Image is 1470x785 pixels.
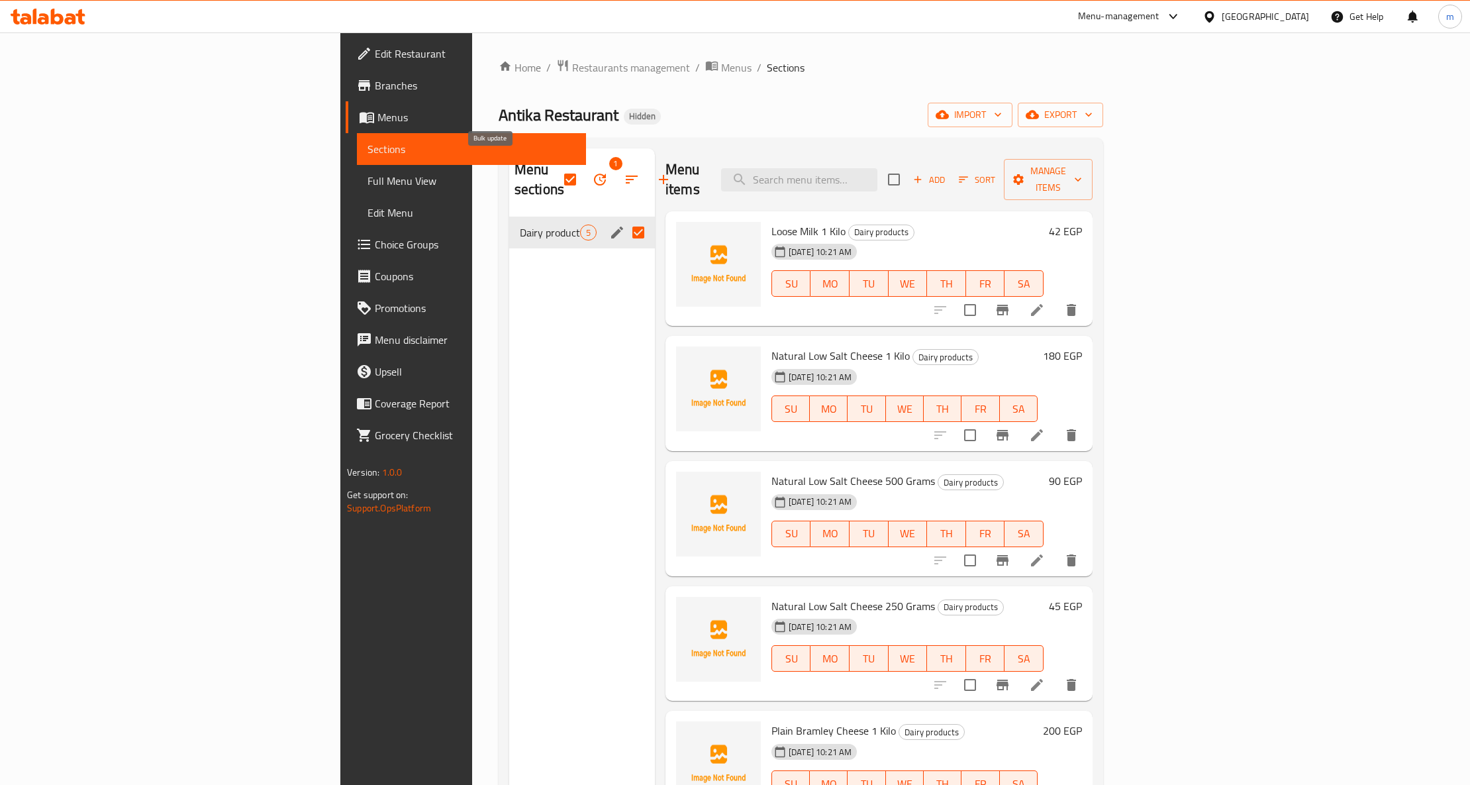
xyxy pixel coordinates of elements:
h6: 90 EGP [1049,472,1082,490]
button: MO [810,645,850,672]
span: FR [967,399,994,419]
button: FR [966,270,1005,297]
span: Dairy products [849,225,914,240]
span: SU [777,524,805,543]
span: Edit Menu [367,205,575,221]
span: Version: [347,464,379,481]
span: Menus [377,109,575,125]
span: Natural Low Salt Cheese 1 Kilo [771,346,910,366]
span: TU [853,399,880,419]
span: WE [894,524,922,543]
span: 1 [609,157,622,170]
button: export [1018,103,1103,127]
div: Dairy products5edit [509,217,655,248]
span: Add item [908,170,950,190]
button: MO [810,521,850,547]
button: TH [927,521,966,547]
button: Manage items [1004,159,1093,200]
a: Full Menu View [357,165,586,197]
span: MO [815,399,842,419]
span: Select to update [956,671,984,699]
button: WE [889,521,928,547]
span: Restaurants management [572,60,690,76]
a: Sections [357,133,586,165]
span: Menus [721,60,752,76]
button: SU [771,270,810,297]
span: Upsell [375,364,575,380]
span: Select to update [956,547,984,574]
span: Natural Low Salt Cheese 500 Grams [771,471,935,491]
button: TU [850,270,889,297]
span: Sort items [950,170,1004,190]
div: Dairy products [899,724,965,740]
div: Dairy products [938,474,1004,490]
span: TH [932,649,961,668]
button: WE [889,270,928,297]
a: Promotions [346,292,586,324]
button: MO [810,270,850,297]
span: FR [971,274,1000,293]
button: delete [1055,669,1087,701]
span: SA [1005,399,1032,419]
a: Menus [346,101,586,133]
button: Branch-specific-item [987,294,1018,326]
span: [DATE] 10:21 AM [783,246,857,258]
button: TU [850,521,889,547]
button: MO [810,395,848,422]
button: SA [1000,395,1038,422]
span: WE [894,274,922,293]
span: Antika Restaurant [499,100,618,130]
a: Support.OpsPlatform [347,499,431,517]
div: [GEOGRAPHIC_DATA] [1222,9,1309,24]
button: import [928,103,1012,127]
a: Edit menu item [1029,677,1045,693]
img: Natural Low Salt Cheese 500 Grams [676,472,761,556]
button: Branch-specific-item [987,419,1018,451]
a: Grocery Checklist [346,419,586,451]
a: Edit menu item [1029,427,1045,443]
li: / [695,60,700,76]
span: Select all sections [556,166,584,193]
button: edit [607,223,627,242]
button: FR [966,521,1005,547]
span: Select section [880,166,908,193]
span: Coupons [375,268,575,284]
button: Branch-specific-item [987,545,1018,576]
div: Hidden [624,109,661,125]
span: Sort [959,172,995,187]
a: Coupons [346,260,586,292]
span: Add [911,172,947,187]
span: Select to update [956,421,984,449]
span: MO [816,524,844,543]
span: Edit Restaurant [375,46,575,62]
button: delete [1055,419,1087,451]
span: import [938,107,1002,123]
button: SA [1004,270,1044,297]
button: FR [966,645,1005,672]
h6: 42 EGP [1049,222,1082,240]
span: SU [777,274,805,293]
a: Edit Restaurant [346,38,586,70]
span: Dairy products [938,600,1003,615]
span: SA [1010,649,1038,668]
span: FR [971,649,1000,668]
a: Branches [346,70,586,101]
a: Menus [705,59,752,76]
a: Choice Groups [346,229,586,260]
h2: Menu items [665,160,705,199]
span: TU [855,274,883,293]
span: MO [816,649,844,668]
span: Sections [367,141,575,157]
span: m [1446,9,1454,24]
nav: breadcrumb [499,59,1103,76]
span: Dairy products [899,725,964,740]
h6: 200 EGP [1043,721,1082,740]
span: Sections [767,60,805,76]
span: Dairy products [938,475,1003,490]
span: Choice Groups [375,236,575,252]
span: Hidden [624,111,661,122]
span: SU [777,649,805,668]
button: SA [1004,645,1044,672]
button: WE [886,395,924,422]
button: TH [927,645,966,672]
